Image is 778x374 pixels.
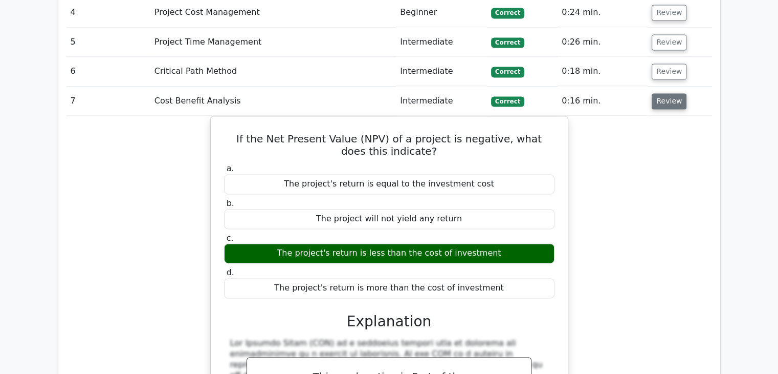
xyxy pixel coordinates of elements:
span: c. [227,233,234,243]
td: 6 [66,57,150,86]
span: Correct [491,37,524,48]
h5: If the Net Present Value (NPV) of a project is negative, what does this indicate? [223,133,555,157]
td: 7 [66,87,150,116]
span: Correct [491,8,524,18]
button: Review [652,5,686,20]
h3: Explanation [230,313,548,330]
td: Intermediate [396,57,487,86]
td: Intermediate [396,87,487,116]
td: 5 [66,28,150,57]
div: The project's return is less than the cost of investment [224,243,554,263]
span: Correct [491,96,524,107]
td: Cost Benefit Analysis [150,87,396,116]
span: Correct [491,67,524,77]
span: a. [227,163,234,173]
td: Critical Path Method [150,57,396,86]
div: The project's return is more than the cost of investment [224,278,554,298]
td: 0:16 min. [558,87,648,116]
button: Review [652,93,686,109]
button: Review [652,64,686,79]
div: The project's return is equal to the investment cost [224,174,554,194]
td: Intermediate [396,28,487,57]
div: The project will not yield any return [224,209,554,229]
td: 0:18 min. [558,57,648,86]
td: Project Time Management [150,28,396,57]
span: d. [227,267,234,277]
td: 0:26 min. [558,28,648,57]
button: Review [652,34,686,50]
span: b. [227,198,234,208]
